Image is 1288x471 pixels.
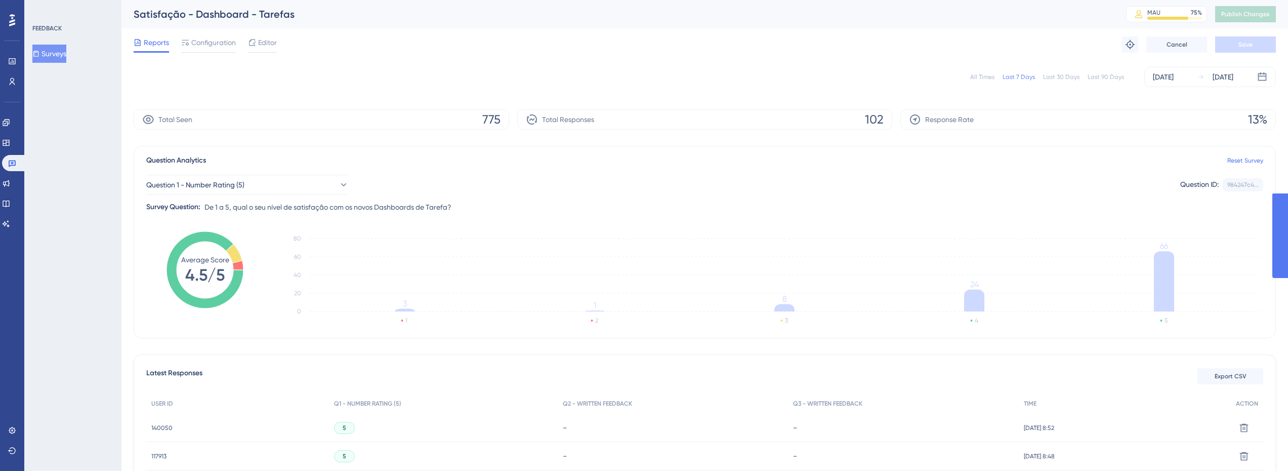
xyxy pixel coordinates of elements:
[191,36,236,49] span: Configuration
[793,400,862,408] span: Q3 - WRITTEN FEEDBACK
[1248,111,1267,128] span: 13%
[782,294,787,304] tspan: 8
[134,7,1101,21] div: Satisfação - Dashboard - Tarefas
[294,290,301,297] tspan: 20
[970,73,994,81] div: All Times
[595,317,598,324] text: 2
[1167,41,1187,49] span: Cancel
[975,317,978,324] text: 4
[970,280,979,289] tspan: 24
[403,299,407,308] tspan: 3
[1245,431,1276,461] iframe: UserGuiding AI Assistant Launcher
[563,400,632,408] span: Q2 - WRITTEN FEEDBACK
[793,423,1013,433] div: -
[1215,372,1247,380] span: Export CSV
[405,317,407,324] text: 1
[258,36,277,49] span: Editor
[343,424,346,432] span: 5
[294,253,301,260] tspan: 60
[1024,400,1036,408] span: TIME
[1238,41,1253,49] span: Save
[146,367,202,385] span: Latest Responses
[563,423,783,433] div: -
[294,271,301,279] tspan: 40
[785,317,788,324] text: 3
[482,111,501,128] span: 775
[297,308,301,315] tspan: 0
[1165,317,1168,324] text: 5
[32,45,66,63] button: Surveys
[925,113,974,126] span: Response Rate
[1213,71,1233,83] div: [DATE]
[181,256,229,264] tspan: Average Score
[865,111,884,128] span: 102
[1146,36,1207,53] button: Cancel
[146,154,206,167] span: Question Analytics
[1227,181,1259,189] div: 984247c4...
[1197,368,1263,384] button: Export CSV
[343,452,346,460] span: 5
[1215,6,1276,22] button: Publish Changes
[146,201,200,213] div: Survey Question:
[1236,400,1258,408] span: ACTION
[32,24,62,32] div: FEEDBACK
[1024,424,1054,432] span: [DATE] 8:52
[151,400,173,408] span: USER ID
[793,451,1013,461] div: -
[1215,36,1276,53] button: Save
[1147,9,1160,17] div: MAU
[1191,9,1202,17] div: 75 %
[158,113,192,126] span: Total Seen
[185,265,225,285] tspan: 4.5/5
[1003,73,1035,81] div: Last 7 Days
[1160,241,1168,251] tspan: 66
[594,300,596,310] tspan: 1
[542,113,594,126] span: Total Responses
[151,452,167,460] span: 117913
[1221,10,1270,18] span: Publish Changes
[1153,71,1174,83] div: [DATE]
[1024,452,1055,460] span: [DATE] 8:48
[146,179,244,191] span: Question 1 - Number Rating (5)
[294,235,301,242] tspan: 80
[1180,178,1219,191] div: Question ID:
[151,424,173,432] span: 140050
[146,175,349,195] button: Question 1 - Number Rating (5)
[563,451,783,461] div: -
[1227,156,1263,165] a: Reset Survey
[204,201,451,213] span: De 1 a 5, qual o seu nível de satisfação com os novos Dashboards de Tarefa?
[144,36,169,49] span: Reports
[1043,73,1079,81] div: Last 30 Days
[1088,73,1124,81] div: Last 90 Days
[334,400,401,408] span: Q1 - NUMBER RATING (5)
